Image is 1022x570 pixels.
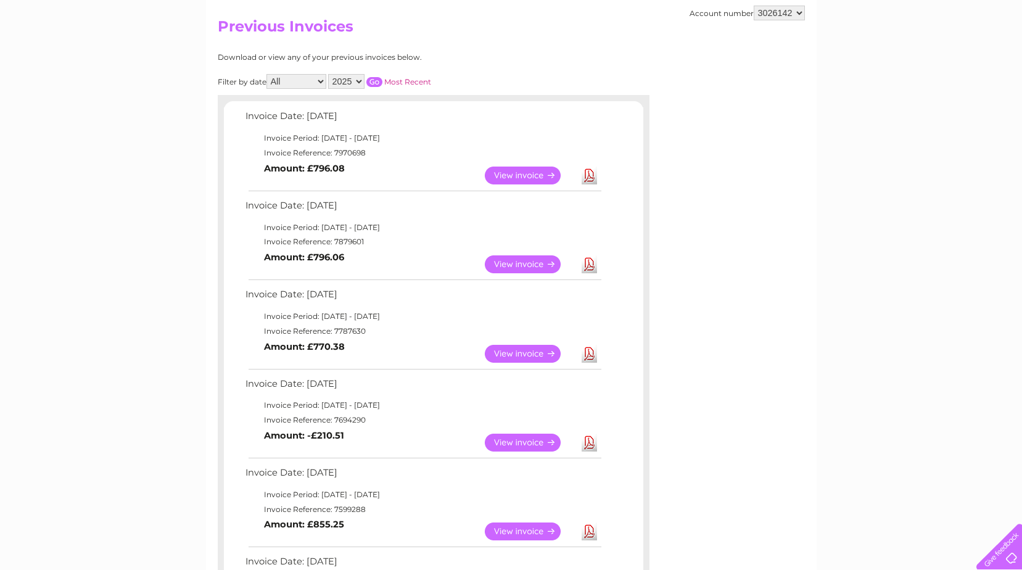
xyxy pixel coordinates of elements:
[242,108,603,131] td: Invoice Date: [DATE]
[242,286,603,309] td: Invoice Date: [DATE]
[981,52,1010,62] a: Log out
[242,465,603,487] td: Invoice Date: [DATE]
[805,52,828,62] a: Water
[836,52,863,62] a: Energy
[485,345,575,363] a: View
[264,519,344,530] b: Amount: £855.25
[582,167,597,184] a: Download
[264,163,345,174] b: Amount: £796.08
[242,487,603,502] td: Invoice Period: [DATE] - [DATE]
[242,197,603,220] td: Invoice Date: [DATE]
[485,255,575,273] a: View
[218,74,542,89] div: Filter by date
[242,309,603,324] td: Invoice Period: [DATE] - [DATE]
[384,77,431,86] a: Most Recent
[264,341,345,352] b: Amount: £770.38
[220,7,803,60] div: Clear Business is a trading name of Verastar Limited (registered in [GEOGRAPHIC_DATA] No. 3667643...
[940,52,970,62] a: Contact
[264,430,344,441] b: Amount: -£210.51
[242,376,603,399] td: Invoice Date: [DATE]
[36,32,99,70] img: logo.png
[264,252,344,263] b: Amount: £796.06
[242,146,603,160] td: Invoice Reference: 7970698
[582,255,597,273] a: Download
[242,413,603,427] td: Invoice Reference: 7694290
[242,502,603,517] td: Invoice Reference: 7599288
[485,522,575,540] a: View
[218,18,805,41] h2: Previous Invoices
[242,398,603,413] td: Invoice Period: [DATE] - [DATE]
[218,53,542,62] div: Download or view any of your previous invoices below.
[242,220,603,235] td: Invoice Period: [DATE] - [DATE]
[242,324,603,339] td: Invoice Reference: 7787630
[582,522,597,540] a: Download
[690,6,805,20] div: Account number
[582,434,597,452] a: Download
[485,434,575,452] a: View
[242,131,603,146] td: Invoice Period: [DATE] - [DATE]
[485,167,575,184] a: View
[789,6,875,22] a: 0333 014 3131
[242,234,603,249] td: Invoice Reference: 7879601
[582,345,597,363] a: Download
[870,52,907,62] a: Telecoms
[915,52,933,62] a: Blog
